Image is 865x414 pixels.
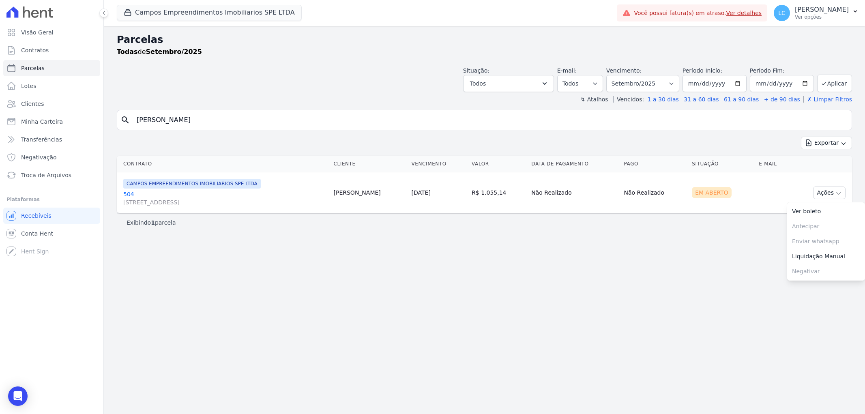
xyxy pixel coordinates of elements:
span: Transferências [21,135,62,144]
a: Clientes [3,96,100,112]
span: Visão Geral [21,28,54,36]
td: Não Realizado [528,172,620,213]
strong: Setembro/2025 [146,48,202,56]
span: Você possui fatura(s) em atraso. [634,9,762,17]
strong: Todas [117,48,138,56]
a: Visão Geral [3,24,100,41]
a: + de 90 dias [764,96,800,103]
span: Minha Carteira [21,118,63,126]
p: [PERSON_NAME] [795,6,849,14]
a: Lotes [3,78,100,94]
b: 1 [151,219,155,226]
a: 61 a 90 dias [724,96,759,103]
label: Situação: [463,67,489,74]
label: Vencimento: [606,67,642,74]
td: [PERSON_NAME] [331,172,408,213]
div: Plataformas [6,195,97,204]
a: 504[STREET_ADDRESS] [123,190,327,206]
a: Parcelas [3,60,100,76]
span: Parcelas [21,64,45,72]
span: Todos [470,79,486,88]
a: ✗ Limpar Filtros [803,96,852,103]
label: Período Inicío: [683,67,722,74]
a: [DATE] [412,189,431,196]
span: LC [778,10,786,16]
th: E-mail [756,156,791,172]
div: Em Aberto [692,187,732,198]
td: Não Realizado [621,172,689,213]
a: Minha Carteira [3,114,100,130]
p: de [117,47,202,57]
button: Exportar [801,137,852,149]
a: Troca de Arquivos [3,167,100,183]
div: Open Intercom Messenger [8,386,28,406]
i: search [120,115,130,125]
a: Negativação [3,149,100,165]
span: Contratos [21,46,49,54]
p: Ver opções [795,14,849,20]
button: LC [PERSON_NAME] Ver opções [767,2,865,24]
button: Todos [463,75,554,92]
th: Cliente [331,156,408,172]
span: Negativação [21,153,57,161]
span: CAMPOS EMPREENDIMENTOS IMOBILIARIOS SPE LTDA [123,179,261,189]
td: R$ 1.055,14 [468,172,528,213]
button: Campos Empreendimentos Imobiliarios SPE LTDA [117,5,302,20]
a: 1 a 30 dias [648,96,679,103]
span: Lotes [21,82,36,90]
span: [STREET_ADDRESS] [123,198,327,206]
label: Período Fim: [750,66,814,75]
input: Buscar por nome do lote ou do cliente [132,112,848,128]
th: Valor [468,156,528,172]
a: Transferências [3,131,100,148]
p: Exibindo parcela [127,219,176,227]
th: Vencimento [408,156,469,172]
label: Vencidos: [613,96,644,103]
span: Recebíveis [21,212,52,220]
a: Conta Hent [3,225,100,242]
span: Conta Hent [21,230,53,238]
span: Troca de Arquivos [21,171,71,179]
th: Pago [621,156,689,172]
th: Situação [689,156,756,172]
a: 31 a 60 dias [684,96,719,103]
th: Contrato [117,156,331,172]
button: Ações [813,187,846,199]
a: Contratos [3,42,100,58]
button: Aplicar [817,75,852,92]
a: Ver detalhes [726,10,762,16]
h2: Parcelas [117,32,852,47]
label: E-mail: [557,67,577,74]
a: Ver boleto [787,204,865,219]
label: ↯ Atalhos [580,96,608,103]
th: Data de Pagamento [528,156,620,172]
a: Recebíveis [3,208,100,224]
span: Clientes [21,100,44,108]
